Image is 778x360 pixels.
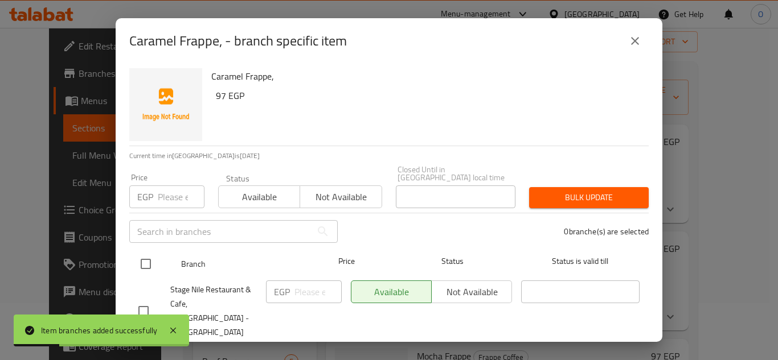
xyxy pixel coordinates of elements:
[181,257,300,271] span: Branch
[621,27,649,55] button: close
[41,324,157,337] div: Item branches added successfully
[305,189,377,205] span: Not available
[309,254,384,268] span: Price
[538,191,640,205] span: Bulk update
[129,151,649,161] p: Current time in [GEOGRAPHIC_DATA] is [DATE]
[274,285,290,299] p: EGP
[300,185,382,208] button: Not available
[223,189,296,205] span: Available
[129,32,347,50] h2: Caramel Frappe, - branch specific item
[129,68,202,141] img: Caramel Frappe,
[216,88,640,104] h6: 97 EGP
[564,226,649,237] p: 0 branche(s) are selected
[170,283,257,340] span: Stage Nile Restaurant & Cafe, [GEOGRAPHIC_DATA] - [GEOGRAPHIC_DATA]
[294,280,342,303] input: Please enter price
[521,254,640,268] span: Status is valid till
[211,68,640,84] h6: Caramel Frappe,
[158,185,204,208] input: Please enter price
[129,220,312,243] input: Search in branches
[394,254,512,268] span: Status
[529,187,649,208] button: Bulk update
[218,185,300,208] button: Available
[137,190,153,204] p: EGP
